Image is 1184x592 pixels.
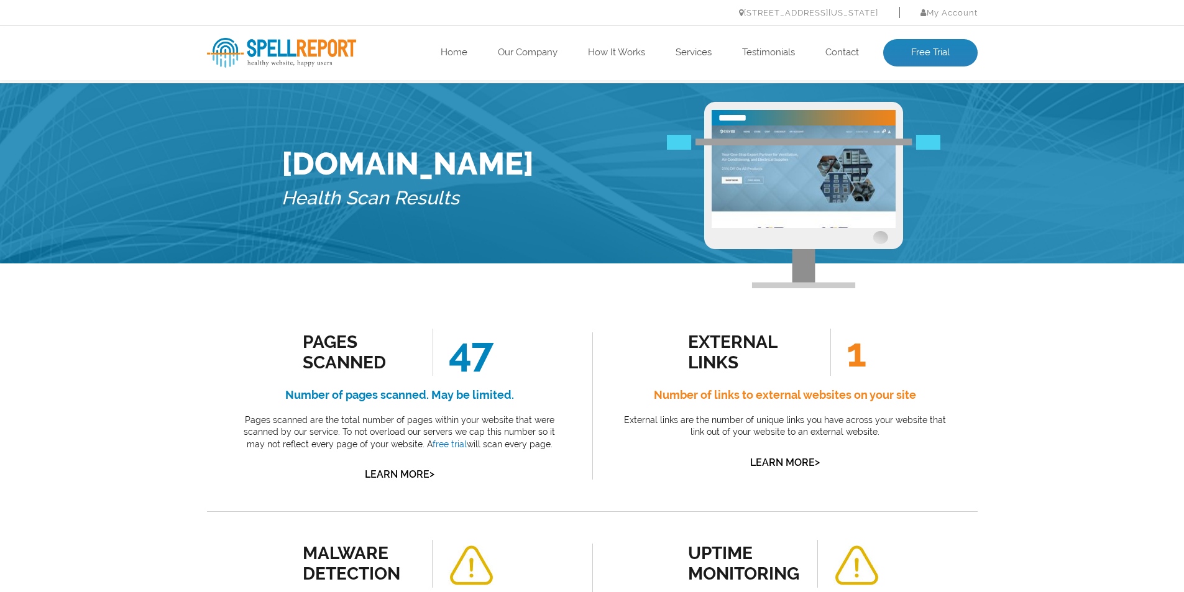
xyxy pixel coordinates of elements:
[712,125,896,228] img: Free Website Analysis
[282,182,534,215] h5: Health Scan Results
[620,414,950,439] p: External links are the number of unique links you have across your website that link out of your ...
[688,332,801,373] div: external links
[667,137,940,152] img: Free Webiste Analysis
[815,453,820,471] span: >
[830,329,866,376] span: 1
[235,385,564,405] h4: Number of pages scanned. May be limited.
[433,329,493,376] span: 47
[282,145,534,182] h1: [DOMAIN_NAME]
[833,545,879,586] img: alert
[620,385,950,405] h4: Number of links to external websites on your site
[235,414,564,451] p: Pages scanned are the total number of pages within your website that were scanned by our service....
[303,543,415,584] div: malware detection
[433,439,467,449] a: free trial
[704,102,903,288] img: Free Webiste Analysis
[303,332,415,373] div: Pages Scanned
[365,468,434,480] a: Learn More>
[448,545,494,586] img: alert
[688,543,801,584] div: uptime monitoring
[429,465,434,483] span: >
[750,457,820,468] a: Learn More>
